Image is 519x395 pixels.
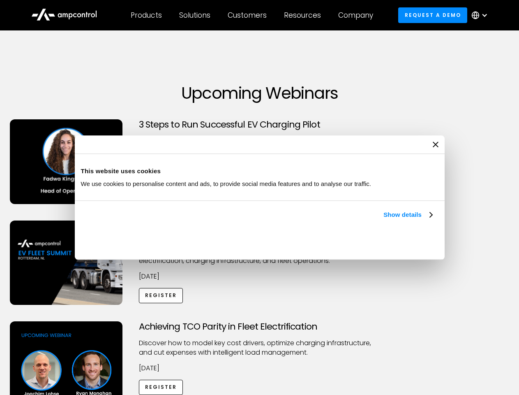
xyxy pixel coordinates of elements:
[398,7,467,23] a: Request a demo
[228,11,267,20] div: Customers
[139,119,381,130] h3: 3 Steps to Run Successful EV Charging Pilot
[139,339,381,357] p: Discover how to model key cost drivers, optimize charging infrastructure, and cut expenses with i...
[433,142,438,147] button: Close banner
[81,166,438,176] div: This website uses cookies
[139,321,381,332] h3: Achieving TCO Parity in Fleet Electrification
[10,83,510,103] h1: Upcoming Webinars
[284,11,321,20] div: Resources
[139,272,381,281] p: [DATE]
[139,380,183,395] a: Register
[179,11,210,20] div: Solutions
[139,364,381,373] p: [DATE]
[338,11,373,20] div: Company
[383,210,432,220] a: Show details
[131,11,162,20] div: Products
[317,229,435,253] button: Okay
[81,180,371,187] span: We use cookies to personalise content and ads, to provide social media features and to analyse ou...
[139,288,183,303] a: Register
